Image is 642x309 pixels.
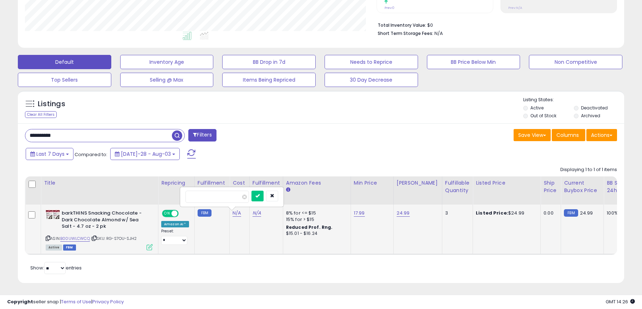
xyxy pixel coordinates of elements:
button: Items Being Repriced [222,73,316,87]
div: Preset: [161,229,189,245]
small: Prev: N/A [508,6,522,10]
small: Prev: 0 [384,6,394,10]
button: 30 Day Decrease [325,73,418,87]
a: B00UWLCWCQ [60,236,90,242]
div: BB Share 24h. [607,179,633,194]
button: Selling @ Max [120,73,214,87]
div: Cost [233,179,246,187]
span: ON [163,211,172,217]
div: seller snap | | [7,299,124,305]
div: Fulfillment Cost [253,179,280,194]
button: Needs to Reprice [325,55,418,69]
div: $24.99 [476,210,535,216]
button: Last 7 Days [26,148,73,160]
span: FBM [63,244,76,251]
button: Top Sellers [18,73,111,87]
div: 100% [607,210,630,216]
h5: Listings [38,99,65,109]
button: Default [18,55,111,69]
label: Out of Stock [530,113,556,119]
div: Amazon AI * [161,221,189,227]
div: Listed Price [476,179,537,187]
a: 24.99 [397,210,410,217]
span: | SKU: RG-S7OU-SJH2 [91,236,137,241]
b: Listed Price: [476,210,508,216]
span: Columns [556,132,579,139]
strong: Copyright [7,298,33,305]
div: Ship Price [544,179,558,194]
p: Listing States: [523,97,624,103]
span: Compared to: [75,151,107,158]
button: Non Competitive [529,55,622,69]
div: Fulfillment [198,179,226,187]
div: Repricing [161,179,192,187]
div: [PERSON_NAME] [397,179,439,187]
button: [DATE]-28 - Aug-03 [110,148,180,160]
span: Last 7 Days [36,150,65,158]
small: FBM [198,209,212,217]
button: Columns [552,129,585,141]
span: N/A [434,30,443,37]
span: All listings currently available for purchase on Amazon [46,244,62,251]
b: Reduced Prof. Rng. [286,224,333,230]
button: BB Price Below Min [427,55,520,69]
li: $0 [378,20,612,29]
div: Displaying 1 to 1 of 1 items [560,166,617,173]
div: Title [44,179,155,187]
b: Total Inventory Value: [378,22,426,28]
label: Archived [581,113,600,119]
b: barkTHINS Snacking Chocolate - Dark Chocolate Almond w/ Sea Salt - 4.7 oz - 2 pk [62,210,148,232]
div: Clear All Filters [25,111,57,118]
a: 17.99 [354,210,365,217]
a: N/A [233,210,241,217]
label: Deactivated [581,105,608,111]
button: BB Drop in 7d [222,55,316,69]
small: FBM [564,209,578,217]
a: N/A [253,210,261,217]
img: 51+ZASS45FL._SL40_.jpg [46,210,60,219]
button: Actions [586,129,617,141]
div: 8% for <= $15 [286,210,345,216]
span: [DATE]-28 - Aug-03 [121,150,171,158]
div: 0.00 [544,210,555,216]
span: Show: entries [30,264,82,271]
div: Fulfillable Quantity [445,179,470,194]
div: $15.01 - $16.24 [286,231,345,237]
label: Active [530,105,544,111]
div: Amazon Fees [286,179,348,187]
a: Privacy Policy [92,298,124,305]
span: 24.99 [580,210,593,216]
button: Filters [188,129,216,141]
div: 15% for > $15 [286,216,345,223]
a: Terms of Use [61,298,91,305]
button: Inventory Age [120,55,214,69]
span: OFF [178,211,189,217]
div: Current Buybox Price [564,179,601,194]
div: Min Price [354,179,391,187]
div: 3 [445,210,467,216]
button: Save View [514,129,551,141]
small: Amazon Fees. [286,187,290,193]
span: 2025-08-13 14:26 GMT [606,298,635,305]
div: ASIN: [46,210,153,249]
b: Short Term Storage Fees: [378,30,433,36]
